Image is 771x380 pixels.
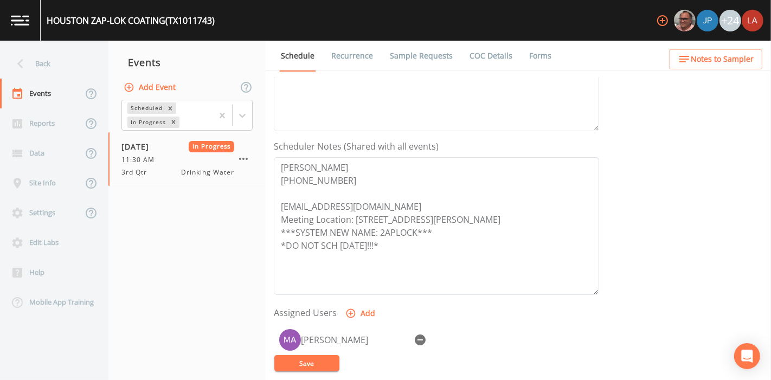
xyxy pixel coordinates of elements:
span: 11:30 AM [121,155,161,165]
button: Add Event [121,78,180,98]
span: In Progress [189,141,235,152]
a: Schedule [279,41,316,72]
textarea: [PERSON_NAME] [PHONE_NUMBER] [EMAIL_ADDRESS][DOMAIN_NAME] Meeting Location: [STREET_ADDRESS][PERS... [274,157,599,295]
span: Drinking Water [182,168,234,177]
a: Recurrence [330,41,375,71]
a: COC Details [468,41,514,71]
button: Save [274,355,339,371]
div: Joshua gere Paul [696,10,719,31]
img: 09dd4197df2726fea99d3c4091a5cc97 [279,329,301,351]
a: Forms [528,41,553,71]
div: Scheduled [127,102,164,114]
img: logo [11,15,29,25]
button: Add [343,304,380,324]
a: [DATE]In Progress11:30 AM3rd QtrDrinking Water [108,132,266,186]
img: 41241ef155101aa6d92a04480b0d0000 [697,10,718,31]
div: +24 [719,10,741,31]
button: Notes to Sampler [669,49,762,69]
div: Remove Scheduled [164,102,176,114]
div: Mike Franklin [673,10,696,31]
span: [DATE] [121,141,157,152]
span: 3rd Qtr [121,168,153,177]
div: Events [108,49,266,76]
div: In Progress [127,117,168,128]
img: cf6e799eed601856facf0d2563d1856d [742,10,763,31]
a: Sample Requests [388,41,454,71]
label: Assigned Users [274,306,337,319]
div: Open Intercom Messenger [734,343,760,369]
div: [PERSON_NAME] [301,333,409,346]
label: Scheduler Notes (Shared with all events) [274,140,439,153]
img: e2d790fa78825a4bb76dcb6ab311d44c [674,10,696,31]
div: Remove In Progress [168,117,179,128]
span: Notes to Sampler [691,53,754,66]
div: HOUSTON ZAP-LOK COATING (TX1011743) [47,14,215,27]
